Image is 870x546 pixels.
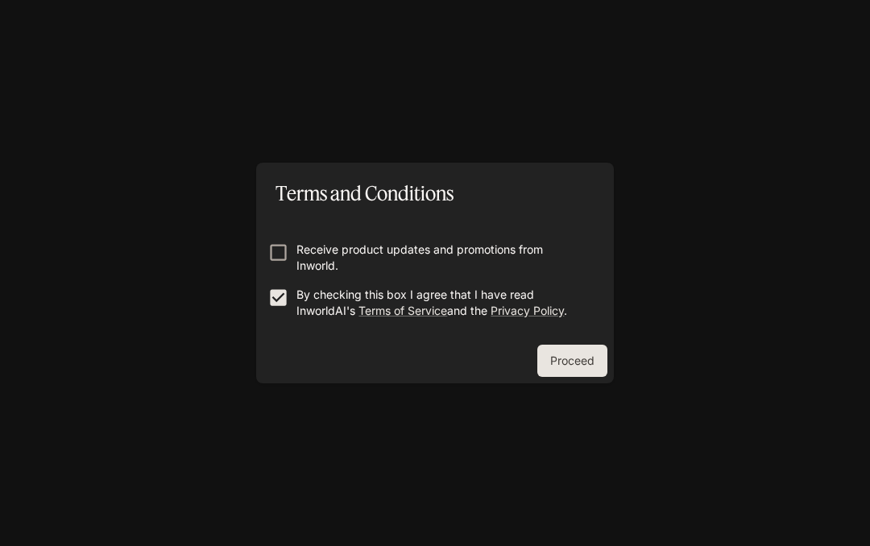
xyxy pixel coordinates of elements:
[358,304,447,317] a: Terms of Service
[296,242,586,274] p: Receive product updates and promotions from Inworld.
[275,179,454,208] p: Terms and Conditions
[491,304,564,317] a: Privacy Policy
[296,287,586,319] p: By checking this box I agree that I have read InworldAI's and the .
[537,345,607,377] button: Proceed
